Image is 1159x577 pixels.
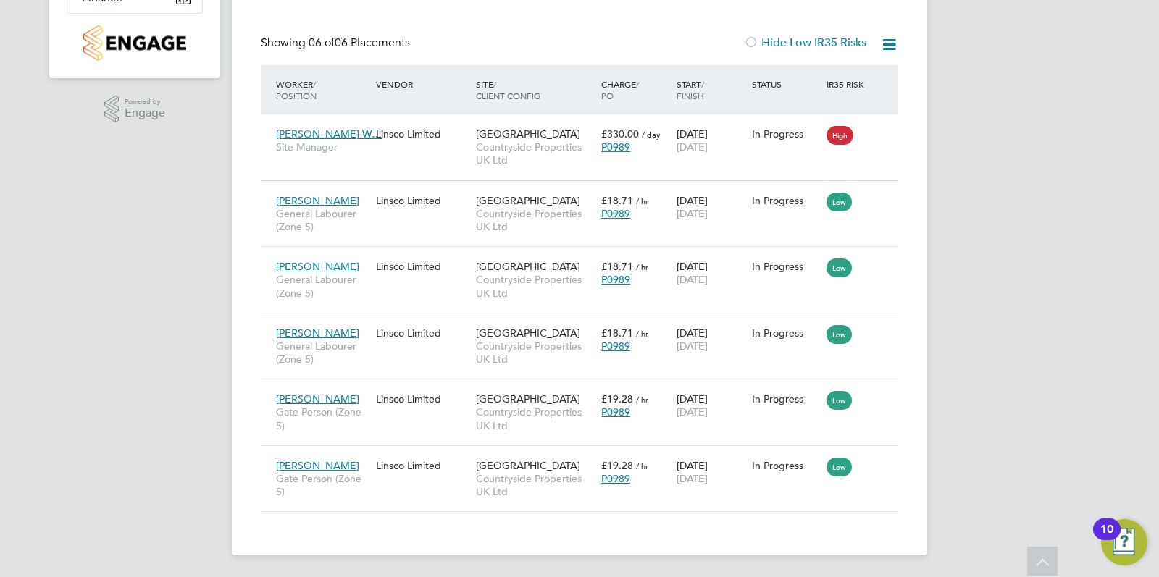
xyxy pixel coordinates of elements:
span: / day [642,129,661,140]
a: [PERSON_NAME]Gate Person (Zone 5)Linsco Limited[GEOGRAPHIC_DATA]Countryside Properties UK Ltd£19.... [272,451,898,463]
span: / hr [636,394,648,405]
span: £19.28 [601,392,633,405]
span: / hr [636,195,648,206]
span: P0989 [601,140,630,153]
span: High [827,126,853,145]
div: Linsco Limited [372,187,472,214]
span: [GEOGRAPHIC_DATA] [476,327,580,340]
span: £19.28 [601,459,633,472]
span: Site Manager [276,140,369,153]
a: [PERSON_NAME]General Labourer (Zone 5)Linsco Limited[GEOGRAPHIC_DATA]Countryside Properties UK Lt... [272,319,898,331]
span: Gate Person (Zone 5) [276,405,369,431]
div: In Progress [752,392,820,405]
span: [PERSON_NAME] W… [276,127,382,140]
span: [GEOGRAPHIC_DATA] [476,194,580,207]
span: P0989 [601,273,630,286]
div: Vendor [372,71,472,97]
span: [GEOGRAPHIC_DATA] [476,127,580,140]
div: [DATE] [673,385,748,426]
span: £18.71 [601,194,633,207]
img: countryside-properties-logo-retina.png [83,25,185,61]
a: Go to home page [67,25,203,61]
a: [PERSON_NAME] W…Site ManagerLinsco Limited[GEOGRAPHIC_DATA]Countryside Properties UK Ltd£330.00 /... [272,119,898,132]
span: [PERSON_NAME] [276,260,359,273]
a: [PERSON_NAME]Gate Person (Zone 5)Linsco Limited[GEOGRAPHIC_DATA]Countryside Properties UK Ltd£19.... [272,384,898,397]
span: Countryside Properties UK Ltd [476,340,594,366]
div: In Progress [752,260,820,273]
div: In Progress [752,459,820,472]
span: General Labourer (Zone 5) [276,340,369,366]
span: [PERSON_NAME] [276,459,359,472]
div: Linsco Limited [372,452,472,479]
label: Hide Low IR35 Risks [744,35,866,50]
span: [DATE] [677,273,708,286]
span: [PERSON_NAME] [276,392,359,405]
div: Worker [272,71,372,109]
span: Low [827,458,852,476]
span: £330.00 [601,127,639,140]
div: [DATE] [673,120,748,161]
span: P0989 [601,340,630,353]
span: / hr [636,328,648,339]
div: Showing [261,35,413,51]
span: [DATE] [677,405,708,418]
div: In Progress [752,127,820,140]
span: 06 Placements [309,35,410,50]
div: Linsco Limited [372,253,472,280]
button: Open Resource Center, 10 new notifications [1101,519,1147,565]
span: Low [827,193,852,211]
span: Countryside Properties UK Ltd [476,207,594,233]
span: [GEOGRAPHIC_DATA] [476,260,580,273]
span: / Position [276,78,317,101]
span: Gate Person (Zone 5) [276,472,369,498]
span: [GEOGRAPHIC_DATA] [476,392,580,405]
span: / PO [601,78,639,101]
div: Linsco Limited [372,385,472,413]
span: Low [827,391,852,410]
span: P0989 [601,405,630,418]
span: [PERSON_NAME] [276,194,359,207]
div: In Progress [752,327,820,340]
div: [DATE] [673,319,748,360]
span: Countryside Properties UK Ltd [476,472,594,498]
span: Countryside Properties UK Ltd [476,273,594,299]
span: General Labourer (Zone 5) [276,207,369,233]
span: [DATE] [677,140,708,153]
span: / Finish [677,78,704,101]
div: IR35 Risk [823,71,873,97]
span: Engage [125,107,165,119]
a: [PERSON_NAME]General Labourer (Zone 5)Linsco Limited[GEOGRAPHIC_DATA]Countryside Properties UK Lt... [272,252,898,264]
span: [DATE] [677,340,708,353]
span: / Client Config [476,78,540,101]
span: £18.71 [601,260,633,273]
span: Countryside Properties UK Ltd [476,140,594,167]
span: Powered by [125,96,165,108]
div: Site [472,71,598,109]
div: In Progress [752,194,820,207]
span: [PERSON_NAME] [276,327,359,340]
div: [DATE] [673,452,748,492]
div: [DATE] [673,253,748,293]
span: Countryside Properties UK Ltd [476,405,594,431]
div: Status [748,71,824,97]
span: P0989 [601,207,630,220]
div: Charge [598,71,673,109]
span: General Labourer (Zone 5) [276,273,369,299]
span: / hr [636,261,648,272]
div: 10 [1100,529,1113,548]
span: [GEOGRAPHIC_DATA] [476,459,580,472]
span: [DATE] [677,472,708,485]
a: Powered byEngage [104,96,166,123]
div: Linsco Limited [372,120,472,148]
span: Low [827,325,852,344]
a: [PERSON_NAME]General Labourer (Zone 5)Linsco Limited[GEOGRAPHIC_DATA]Countryside Properties UK Lt... [272,186,898,198]
div: [DATE] [673,187,748,227]
span: / hr [636,460,648,471]
div: Linsco Limited [372,319,472,347]
span: £18.71 [601,327,633,340]
span: P0989 [601,472,630,485]
div: Start [673,71,748,109]
span: Low [827,258,852,277]
span: [DATE] [677,207,708,220]
span: 06 of [309,35,335,50]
